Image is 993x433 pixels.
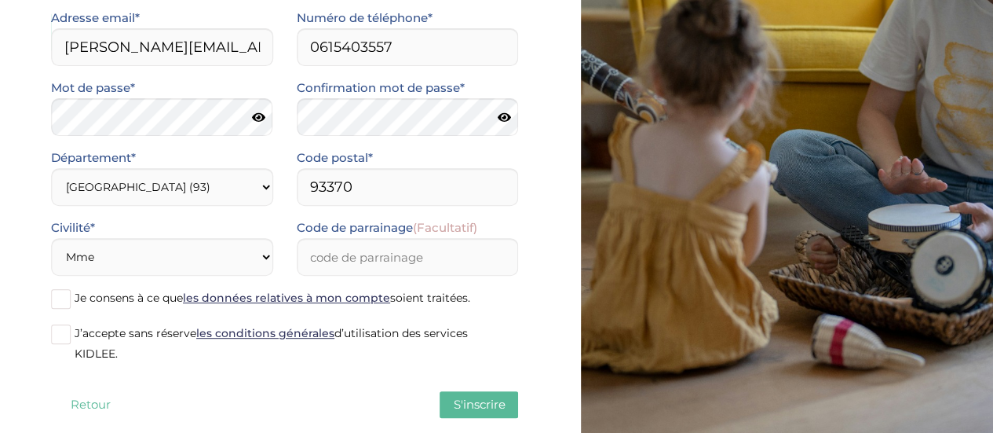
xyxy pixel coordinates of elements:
span: S'inscrire [453,397,505,412]
span: (Facultatif) [413,220,477,235]
label: Adresse email* [51,8,140,28]
label: Civilité* [51,218,95,238]
label: Mot de passe* [51,78,135,98]
button: Retour [51,391,130,418]
label: Département* [51,148,136,168]
label: Confirmation mot de passe* [297,78,465,98]
label: Code de parrainage [297,218,477,238]
input: Email [51,28,273,66]
span: J’accepte sans réserve d’utilisation des services KIDLEE. [75,326,468,361]
input: code de parrainage [297,238,519,276]
label: Code postal* [297,148,373,168]
label: Numéro de téléphone* [297,8,433,28]
input: Numero de telephone [297,28,519,66]
a: les conditions générales [196,326,334,340]
button: S'inscrire [440,391,518,418]
span: Je consens à ce que soient traitées. [75,291,470,305]
a: les données relatives à mon compte [183,291,390,305]
input: Code postal [297,168,519,206]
